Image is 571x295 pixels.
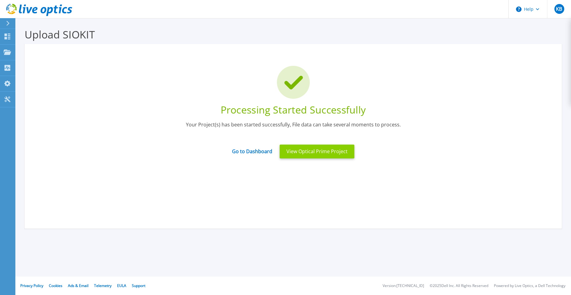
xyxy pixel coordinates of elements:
span: KB [556,6,562,11]
a: Support [132,283,145,288]
a: Privacy Policy [20,283,43,288]
a: EULA [117,283,126,288]
a: Go to Dashboard [232,143,272,155]
li: © 2025 Dell Inc. All Rights Reserved [430,284,488,288]
a: Ads & Email [68,283,89,288]
div: Your Project(s) has been started successfully, File data can take several moments to process. [34,121,553,136]
div: Processing Started Successfully [34,103,553,117]
a: Cookies [49,283,62,288]
h3: Upload SIOKIT [25,27,562,42]
button: View Optical Prime Project [280,145,354,158]
li: Powered by Live Optics, a Dell Technology [494,284,565,288]
li: Version: [TECHNICAL_ID] [383,284,424,288]
a: Telemetry [94,283,112,288]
